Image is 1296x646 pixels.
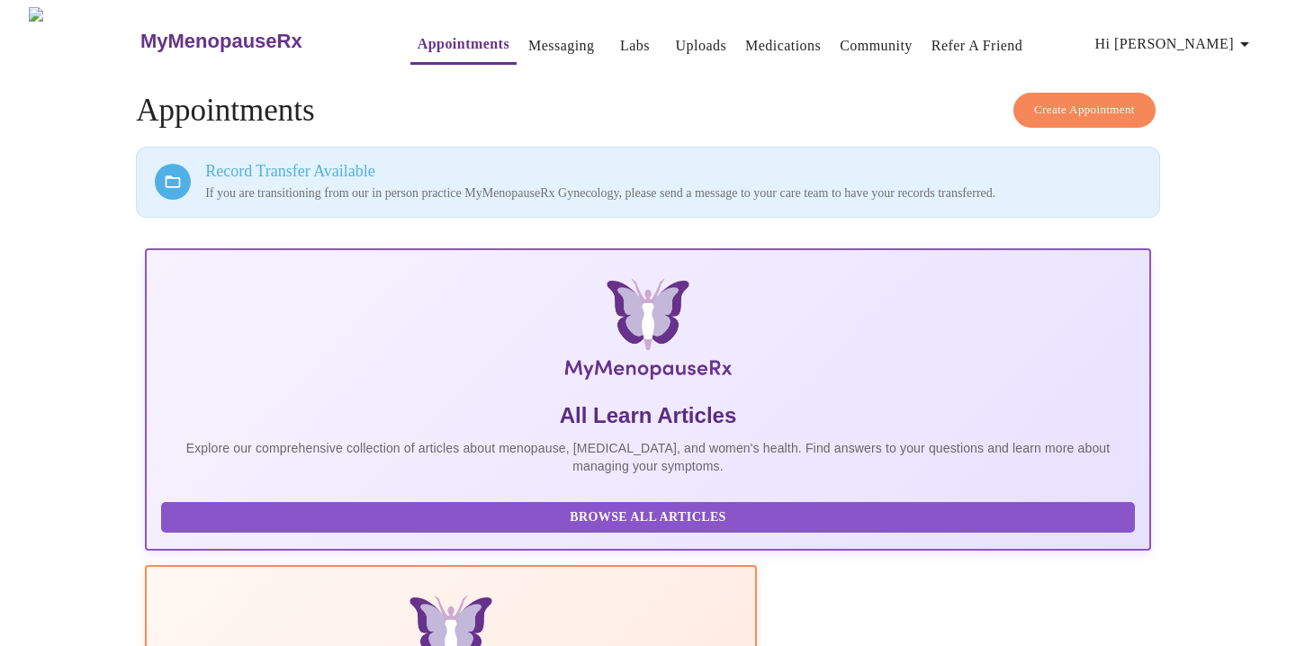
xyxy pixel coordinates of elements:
a: MyMenopauseRx [138,10,373,73]
button: Browse All Articles [161,502,1135,534]
h3: Record Transfer Available [205,162,1141,181]
span: Browse All Articles [179,507,1117,529]
button: Community [832,28,920,64]
button: Hi [PERSON_NAME] [1088,26,1263,62]
a: Community [840,33,913,58]
button: Uploads [669,28,734,64]
span: Create Appointment [1034,100,1135,121]
button: Refer a Friend [924,28,1030,64]
a: Medications [745,33,821,58]
a: Appointments [418,31,509,57]
button: Medications [738,28,828,64]
a: Uploads [676,33,727,58]
button: Labs [607,28,664,64]
p: If you are transitioning from our in person practice MyMenopauseRx Gynecology, please send a mess... [205,184,1141,202]
h4: Appointments [136,93,1160,129]
span: Hi [PERSON_NAME] [1095,31,1255,57]
img: MyMenopauseRx Logo [29,7,138,75]
button: Create Appointment [1013,93,1156,128]
p: Explore our comprehensive collection of articles about menopause, [MEDICAL_DATA], and women's hea... [161,439,1135,475]
h3: MyMenopauseRx [140,30,302,53]
a: Refer a Friend [931,33,1023,58]
a: Browse All Articles [161,508,1139,524]
h5: All Learn Articles [161,401,1135,430]
button: Appointments [410,26,517,65]
button: Messaging [521,28,601,64]
img: MyMenopauseRx Logo [312,279,984,387]
a: Messaging [528,33,594,58]
a: Labs [620,33,650,58]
